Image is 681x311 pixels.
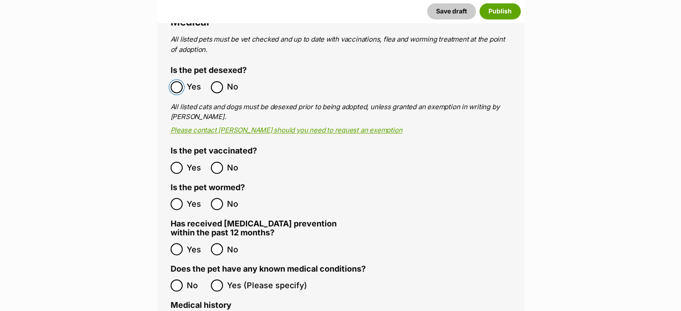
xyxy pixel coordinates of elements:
span: Yes [187,243,206,255]
span: No [227,243,247,255]
span: No [227,81,247,93]
span: Yes [187,162,206,174]
span: No [227,198,247,210]
span: Yes (Please specify) [227,279,307,291]
span: Yes [187,81,206,93]
label: Medical history [171,300,231,309]
label: Does the pet have any known medical conditions? [171,264,366,273]
button: Save draft [427,3,476,19]
p: All listed cats and dogs must be desexed prior to being adopted, unless granted an exemption in w... [171,102,511,122]
label: Is the pet vaccinated? [171,146,257,156]
label: Is the pet wormed? [171,183,245,192]
span: No [227,162,247,174]
span: No [187,279,206,291]
p: All listed pets must be vet checked and up to date with vaccinations, flea and worming treatment ... [171,34,511,55]
span: Yes [187,198,206,210]
label: Has received [MEDICAL_DATA] prevention within the past 12 months? [171,219,341,237]
button: Publish [480,3,521,19]
label: Is the pet desexed? [171,66,247,75]
a: Please contact [PERSON_NAME] should you need to request an exemption [171,126,403,134]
